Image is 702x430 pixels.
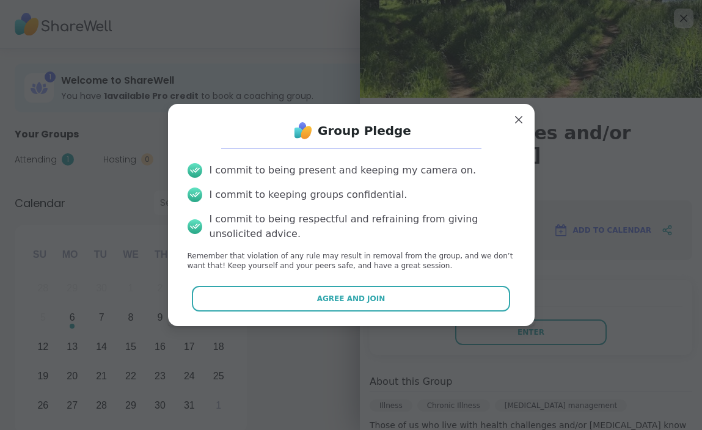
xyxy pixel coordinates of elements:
[192,286,510,312] button: Agree and Join
[210,163,476,178] div: I commit to being present and keeping my camera on.
[318,122,411,139] h1: Group Pledge
[210,188,408,202] div: I commit to keeping groups confidential.
[317,293,386,304] span: Agree and Join
[188,251,515,272] p: Remember that violation of any rule may result in removal from the group, and we don’t want that!...
[210,212,515,241] div: I commit to being respectful and refraining from giving unsolicited advice.
[291,118,315,143] img: ShareWell Logo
